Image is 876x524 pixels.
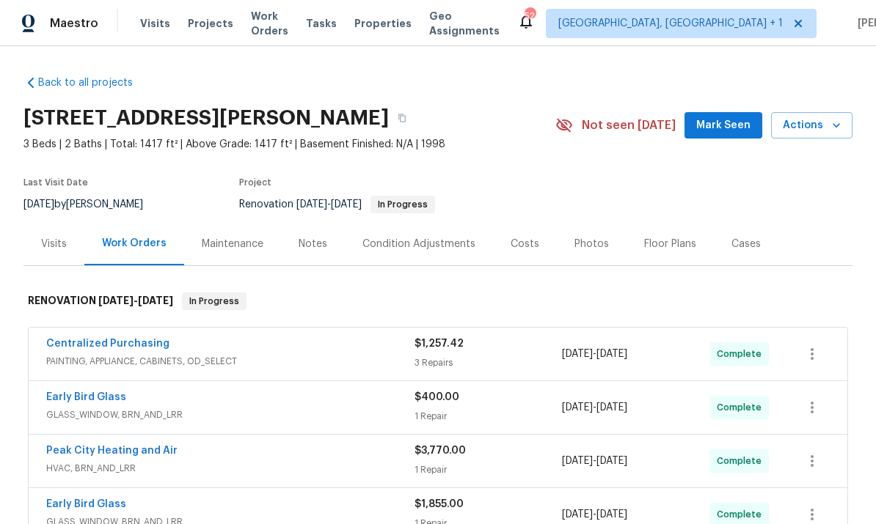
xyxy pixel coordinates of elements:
[23,278,853,325] div: RENOVATION [DATE]-[DATE]In Progress
[296,199,362,210] span: -
[138,295,173,306] span: [DATE]
[46,499,126,509] a: Early Bird Glass
[731,237,761,251] div: Cases
[23,111,389,125] h2: [STREET_ADDRESS][PERSON_NAME]
[299,237,327,251] div: Notes
[596,456,627,466] span: [DATE]
[41,237,67,251] div: Visits
[23,199,54,210] span: [DATE]
[717,400,767,415] span: Complete
[296,199,327,210] span: [DATE]
[562,456,593,466] span: [DATE]
[562,454,627,468] span: -
[46,339,169,349] a: Centralized Purchasing
[362,237,475,251] div: Condition Adjustments
[525,9,535,23] div: 52
[46,461,415,476] span: HVAC, BRN_AND_LRR
[558,16,783,31] span: [GEOGRAPHIC_DATA], [GEOGRAPHIC_DATA] + 1
[596,349,627,359] span: [DATE]
[46,354,415,369] span: PAINTING, APPLIANCE, CABINETS, OD_SELECT
[23,137,555,152] span: 3 Beds | 2 Baths | Total: 1417 ft² | Above Grade: 1417 ft² | Basement Finished: N/A | 1998
[685,112,762,139] button: Mark Seen
[202,237,263,251] div: Maintenance
[140,16,170,31] span: Visits
[562,402,593,413] span: [DATE]
[23,75,164,90] a: Back to all projects
[562,400,627,415] span: -
[696,117,751,135] span: Mark Seen
[415,409,562,424] div: 1 Repair
[102,236,167,251] div: Work Orders
[188,16,233,31] span: Projects
[415,446,466,456] span: $3,770.00
[251,9,288,38] span: Work Orders
[239,178,271,187] span: Project
[574,237,609,251] div: Photos
[306,18,337,29] span: Tasks
[415,339,464,349] span: $1,257.42
[717,507,767,522] span: Complete
[23,178,88,187] span: Last Visit Date
[582,118,676,133] span: Not seen [DATE]
[562,347,627,361] span: -
[415,462,562,477] div: 1 Repair
[46,392,126,402] a: Early Bird Glass
[46,446,178,456] a: Peak City Heating and Air
[717,347,767,361] span: Complete
[717,454,767,468] span: Complete
[354,16,412,31] span: Properties
[183,294,245,309] span: In Progress
[783,117,841,135] span: Actions
[239,199,435,210] span: Renovation
[372,200,434,209] span: In Progress
[23,196,161,213] div: by [PERSON_NAME]
[46,407,415,422] span: GLASS_WINDOW, BRN_AND_LRR
[562,507,627,522] span: -
[415,392,459,402] span: $400.00
[511,237,539,251] div: Costs
[50,16,98,31] span: Maestro
[771,112,853,139] button: Actions
[644,237,696,251] div: Floor Plans
[562,349,593,359] span: [DATE]
[415,499,464,509] span: $1,855.00
[562,509,593,520] span: [DATE]
[596,509,627,520] span: [DATE]
[331,199,362,210] span: [DATE]
[429,9,500,38] span: Geo Assignments
[98,295,173,306] span: -
[596,402,627,413] span: [DATE]
[389,105,415,131] button: Copy Address
[415,355,562,370] div: 3 Repairs
[98,295,134,306] span: [DATE]
[28,292,173,310] h6: RENOVATION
